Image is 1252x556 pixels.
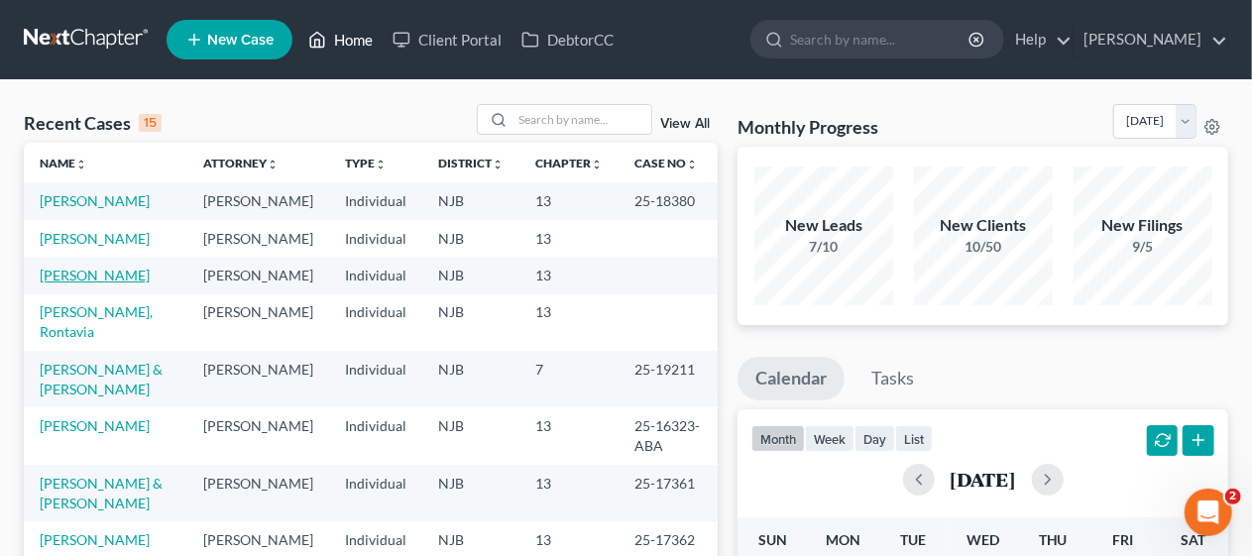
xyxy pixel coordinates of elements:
a: Attorneyunfold_more [203,156,279,170]
span: New Case [207,33,274,48]
h2: [DATE] [951,469,1016,490]
a: [PERSON_NAME], Rontavia [40,303,153,340]
a: Nameunfold_more [40,156,87,170]
button: day [854,425,895,452]
a: Help [1005,22,1072,57]
td: Individual [329,220,422,257]
button: week [805,425,854,452]
input: Search by name... [512,105,651,134]
td: [PERSON_NAME] [187,294,329,351]
i: unfold_more [686,159,698,170]
a: View All [660,117,710,131]
div: New Filings [1074,214,1212,237]
div: 15 [139,114,162,132]
a: [PERSON_NAME] [40,230,150,247]
td: Individual [329,182,422,219]
td: [PERSON_NAME] [187,220,329,257]
a: [PERSON_NAME] [1074,22,1227,57]
td: [PERSON_NAME] [187,351,329,407]
a: Chapterunfold_more [535,156,603,170]
a: Tasks [854,357,932,400]
a: [PERSON_NAME] & [PERSON_NAME] [40,475,163,511]
td: 25-16323-ABA [619,407,719,464]
td: [PERSON_NAME] [187,257,329,293]
input: Search by name... [790,21,971,57]
td: 25-18380 [619,182,719,219]
a: Case Nounfold_more [634,156,698,170]
i: unfold_more [267,159,279,170]
a: Typeunfold_more [345,156,387,170]
td: [PERSON_NAME] [187,182,329,219]
td: 13 [519,182,619,219]
button: month [751,425,805,452]
td: Individual [329,294,422,351]
a: [PERSON_NAME] & [PERSON_NAME] [40,361,163,397]
span: Mon [826,531,860,548]
button: list [895,425,933,452]
i: unfold_more [492,159,504,170]
div: 7/10 [754,237,893,257]
span: Sat [1181,531,1205,548]
a: DebtorCC [512,22,624,57]
a: Districtunfold_more [438,156,504,170]
td: Individual [329,465,422,521]
td: 13 [519,294,619,351]
span: Thu [1039,531,1068,548]
span: 2 [1225,489,1241,504]
h3: Monthly Progress [738,115,878,139]
div: Recent Cases [24,111,162,135]
span: Fri [1112,531,1133,548]
td: 13 [519,465,619,521]
div: 10/50 [914,237,1053,257]
i: unfold_more [591,159,603,170]
td: NJB [422,465,519,521]
a: Client Portal [383,22,512,57]
div: New Clients [914,214,1053,237]
td: NJB [422,351,519,407]
div: 9/5 [1074,237,1212,257]
td: [PERSON_NAME] [187,465,329,521]
td: NJB [422,257,519,293]
td: Individual [329,407,422,464]
td: 7 [519,351,619,407]
td: NJB [422,294,519,351]
span: Wed [967,531,999,548]
a: Calendar [738,357,845,400]
td: 25-17361 [619,465,719,521]
span: Tue [900,531,926,548]
iframe: Intercom live chat [1185,489,1232,536]
td: NJB [422,182,519,219]
a: [PERSON_NAME] [40,531,150,548]
td: 13 [519,220,619,257]
td: [PERSON_NAME] [187,407,329,464]
td: 13 [519,257,619,293]
td: NJB [422,220,519,257]
a: [PERSON_NAME] [40,267,150,283]
td: 13 [519,407,619,464]
div: New Leads [754,214,893,237]
td: Individual [329,257,422,293]
td: 25-19211 [619,351,719,407]
td: NJB [422,407,519,464]
td: Individual [329,351,422,407]
i: unfold_more [375,159,387,170]
span: Sun [758,531,787,548]
a: [PERSON_NAME] [40,192,150,209]
a: Home [298,22,383,57]
i: unfold_more [75,159,87,170]
a: [PERSON_NAME] [40,417,150,434]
